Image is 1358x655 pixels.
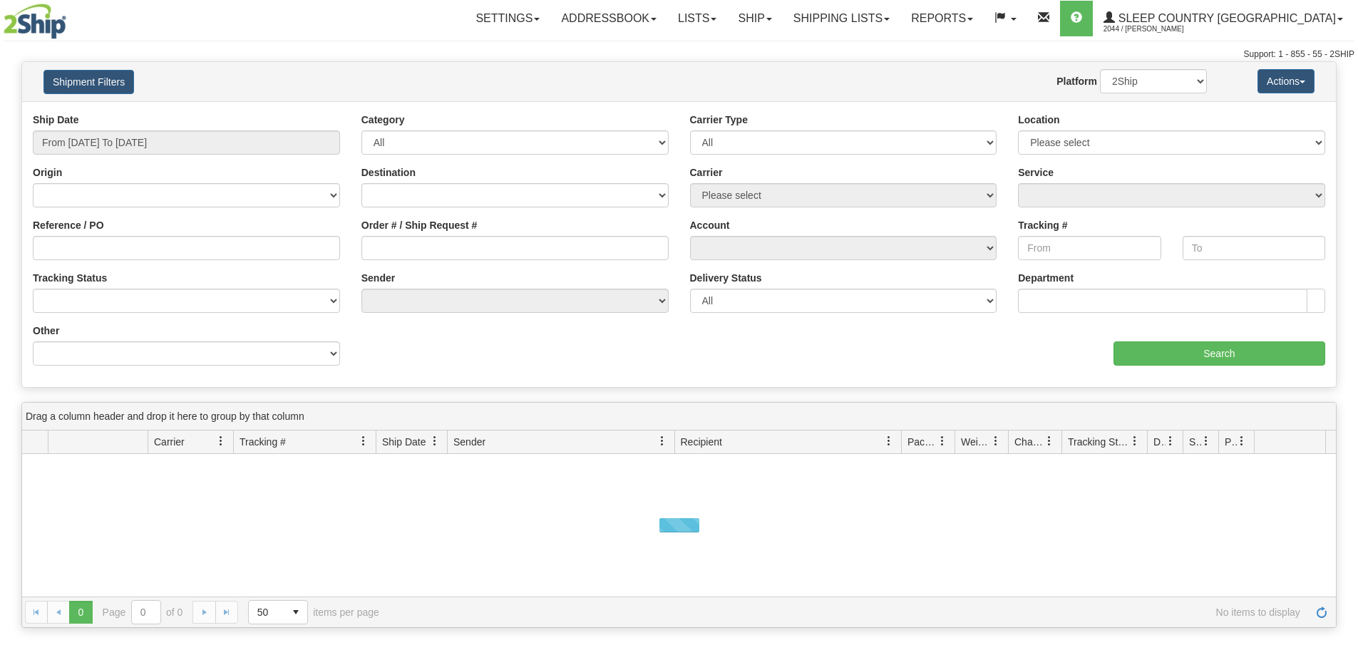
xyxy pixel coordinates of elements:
[907,435,937,449] span: Packages
[382,435,426,449] span: Ship Date
[1225,435,1237,449] span: Pickup Status
[361,218,478,232] label: Order # / Ship Request #
[690,271,762,285] label: Delivery Status
[1325,254,1357,400] iframe: chat widget
[284,601,307,624] span: select
[690,165,723,180] label: Carrier
[103,600,183,624] span: Page of 0
[1068,435,1130,449] span: Tracking Status
[33,271,107,285] label: Tracking Status
[1093,1,1354,36] a: Sleep Country [GEOGRAPHIC_DATA] 2044 / [PERSON_NAME]
[154,435,185,449] span: Carrier
[1018,236,1161,260] input: From
[33,113,79,127] label: Ship Date
[650,429,674,453] a: Sender filter column settings
[465,1,550,36] a: Settings
[361,165,416,180] label: Destination
[361,113,405,127] label: Category
[1194,429,1218,453] a: Shipment Issues filter column settings
[1123,429,1147,453] a: Tracking Status filter column settings
[550,1,667,36] a: Addressbook
[1104,22,1210,36] span: 2044 / [PERSON_NAME]
[399,607,1300,618] span: No items to display
[22,403,1336,430] div: grid grouping header
[33,165,62,180] label: Origin
[351,429,376,453] a: Tracking # filter column settings
[1018,218,1067,232] label: Tracking #
[690,113,748,127] label: Carrier Type
[1113,341,1325,366] input: Search
[209,429,233,453] a: Carrier filter column settings
[43,70,134,94] button: Shipment Filters
[1310,601,1333,624] a: Refresh
[1037,429,1061,453] a: Charge filter column settings
[681,435,722,449] span: Recipient
[783,1,900,36] a: Shipping lists
[1230,429,1254,453] a: Pickup Status filter column settings
[1018,271,1074,285] label: Department
[961,435,991,449] span: Weight
[33,218,104,232] label: Reference / PO
[423,429,447,453] a: Ship Date filter column settings
[984,429,1008,453] a: Weight filter column settings
[1158,429,1183,453] a: Delivery Status filter column settings
[877,429,901,453] a: Recipient filter column settings
[1018,113,1059,127] label: Location
[257,605,276,619] span: 50
[248,600,379,624] span: items per page
[4,48,1354,61] div: Support: 1 - 855 - 55 - 2SHIP
[453,435,485,449] span: Sender
[930,429,955,453] a: Packages filter column settings
[361,271,395,285] label: Sender
[240,435,286,449] span: Tracking #
[1189,435,1201,449] span: Shipment Issues
[900,1,984,36] a: Reports
[1056,74,1097,88] label: Platform
[1018,165,1054,180] label: Service
[1183,236,1325,260] input: To
[1153,435,1166,449] span: Delivery Status
[667,1,727,36] a: Lists
[690,218,730,232] label: Account
[33,324,59,338] label: Other
[69,601,92,624] span: Page 0
[1014,435,1044,449] span: Charge
[1115,12,1336,24] span: Sleep Country [GEOGRAPHIC_DATA]
[4,4,66,39] img: logo2044.jpg
[1257,69,1315,93] button: Actions
[727,1,782,36] a: Ship
[248,600,308,624] span: Page sizes drop down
